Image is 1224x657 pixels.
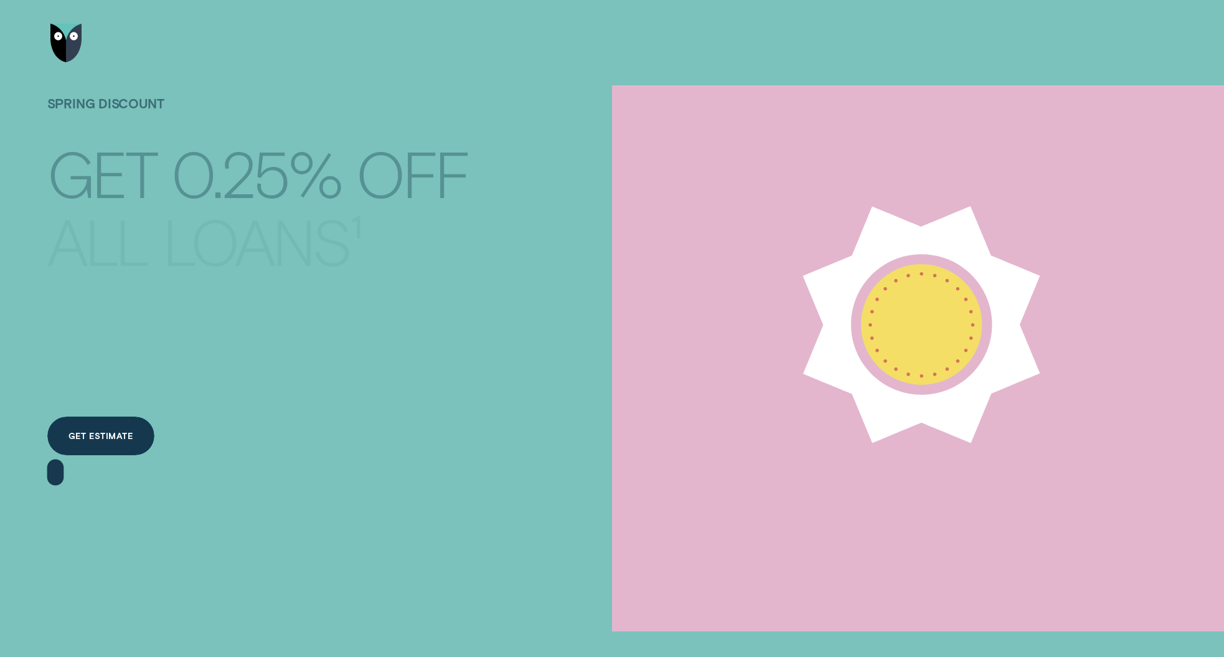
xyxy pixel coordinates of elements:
h4: Get 0.25% off all loans¹ [47,125,469,244]
div: Get [47,143,157,203]
h1: SPRING DISCOUNT [47,97,469,136]
div: 0.25% [171,143,342,203]
div: loans¹ [162,211,362,271]
div: all [47,211,148,271]
a: Get estimate [47,417,154,455]
div: off [356,143,468,203]
img: Wisr [50,24,83,62]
